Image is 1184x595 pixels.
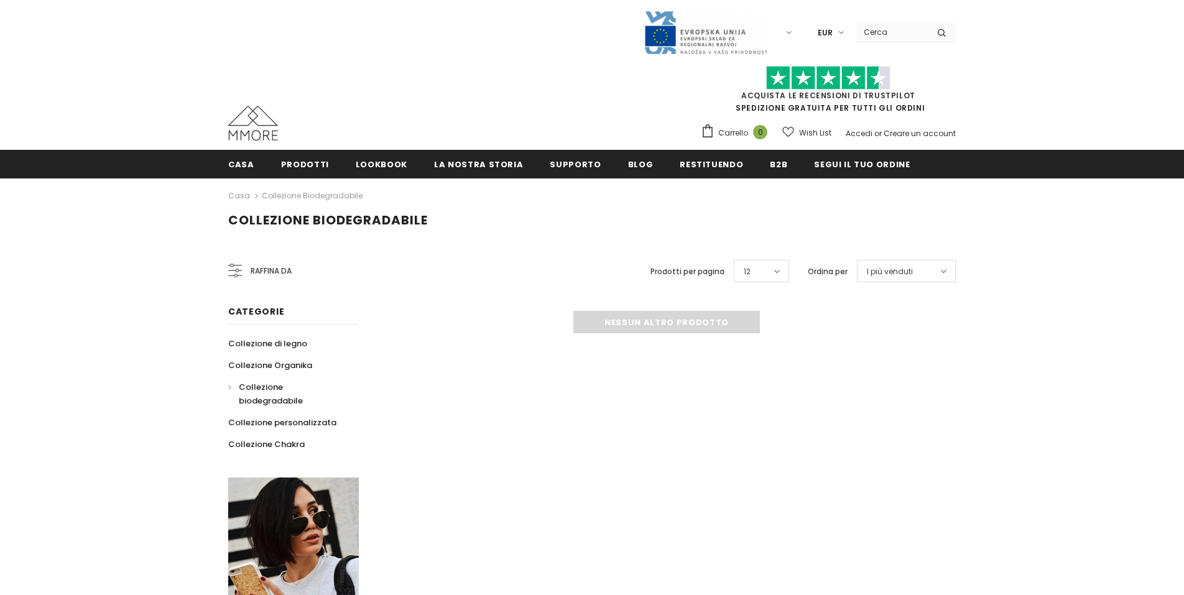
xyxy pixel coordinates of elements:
span: Wish List [799,127,831,139]
span: EUR [818,27,833,39]
span: B2B [770,159,787,170]
img: Javni Razpis [644,10,768,55]
a: Accedi [846,128,872,139]
span: 12 [744,265,751,278]
a: Collezione di legno [228,333,307,354]
a: supporto [550,150,601,178]
span: Carrello [718,127,748,139]
span: Collezione Chakra [228,438,305,450]
a: Creare un account [884,128,956,139]
img: Casi MMORE [228,106,278,141]
span: Collezione Organika [228,359,312,371]
span: La nostra storia [434,159,523,170]
a: Prodotti [281,150,329,178]
span: supporto [550,159,601,170]
a: B2B [770,150,787,178]
span: Casa [228,159,254,170]
a: Acquista le recensioni di TrustPilot [741,90,915,101]
span: Restituendo [680,159,743,170]
span: Collezione personalizzata [228,417,336,428]
span: or [874,128,882,139]
span: Lookbook [356,159,407,170]
span: Prodotti [281,159,329,170]
a: Collezione biodegradabile [228,376,345,412]
label: Ordina per [808,265,848,278]
a: Collezione personalizzata [228,412,336,433]
span: SPEDIZIONE GRATUITA PER TUTTI GLI ORDINI [701,71,956,113]
span: Categorie [228,305,284,318]
a: Casa [228,188,250,203]
a: Collezione biodegradabile [262,190,363,201]
label: Prodotti per pagina [650,265,724,278]
a: Carrello 0 [701,124,774,142]
a: Wish List [782,122,831,144]
span: I più venduti [867,265,913,278]
a: Segui il tuo ordine [814,150,910,178]
span: Segui il tuo ordine [814,159,910,170]
span: 0 [753,125,767,139]
a: Blog [628,150,654,178]
span: Collezione biodegradabile [228,211,428,229]
a: Collezione Chakra [228,433,305,455]
span: Blog [628,159,654,170]
img: Fidati di Pilot Stars [766,66,890,90]
a: Casa [228,150,254,178]
span: Collezione di legno [228,338,307,349]
a: Javni Razpis [644,27,768,37]
a: Lookbook [356,150,407,178]
span: Collezione biodegradabile [239,381,303,407]
a: Restituendo [680,150,743,178]
span: Raffina da [251,264,292,278]
a: Collezione Organika [228,354,312,376]
a: La nostra storia [434,150,523,178]
input: Search Site [856,23,928,41]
